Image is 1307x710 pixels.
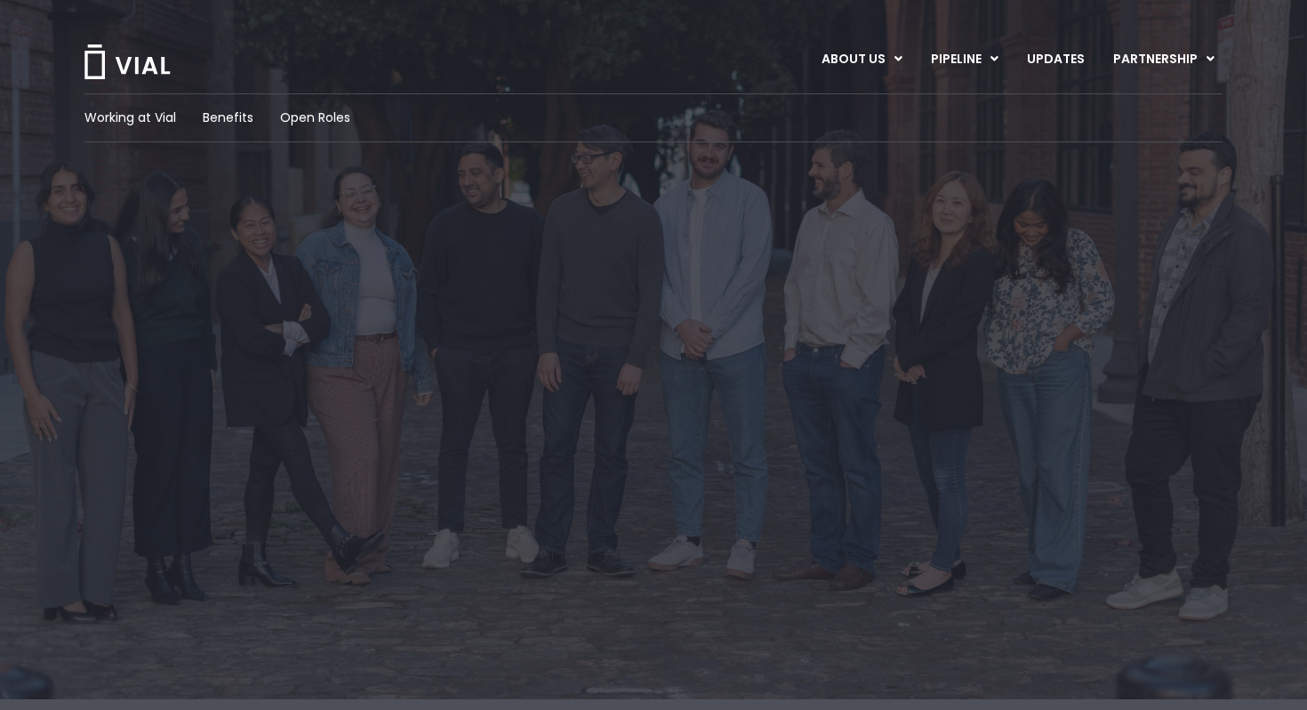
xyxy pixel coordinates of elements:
[280,109,350,127] a: Open Roles
[1013,44,1098,75] a: UPDATES
[917,44,1012,75] a: PIPELINEMenu Toggle
[203,109,253,127] a: Benefits
[807,44,916,75] a: ABOUT USMenu Toggle
[83,44,172,79] img: Vial Logo
[84,109,176,127] a: Working at Vial
[1099,44,1229,75] a: PARTNERSHIPMenu Toggle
